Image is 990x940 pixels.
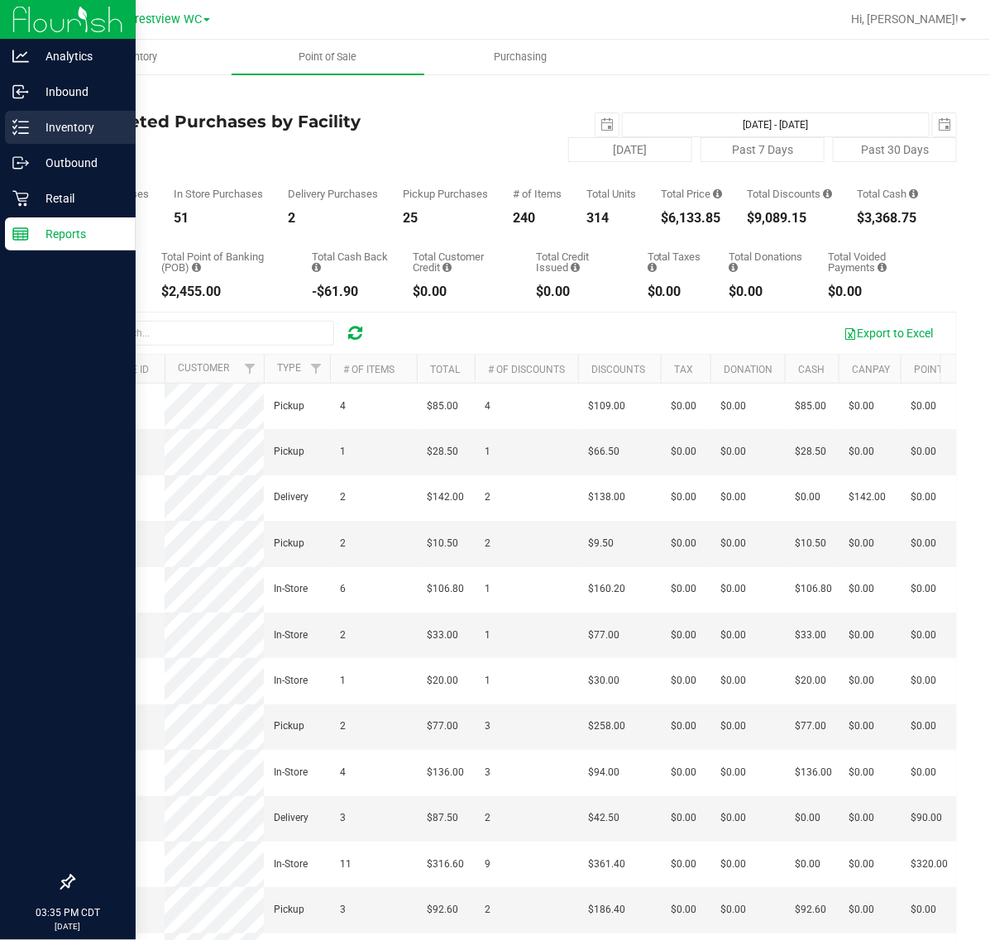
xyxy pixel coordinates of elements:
span: $0.00 [911,398,936,414]
span: $0.00 [849,765,874,780]
span: select [595,113,619,136]
span: $0.00 [671,856,696,872]
p: Inventory [29,117,128,137]
inline-svg: Retail [12,190,29,207]
span: $0.00 [720,398,746,414]
p: Reports [29,224,128,244]
div: # of Items [513,188,562,199]
span: $0.00 [849,398,874,414]
a: CanPay [852,364,890,375]
div: Total Taxes [648,251,705,273]
span: Delivery [274,489,308,505]
div: Total Credit Issued [536,251,623,273]
span: 9 [485,856,490,872]
div: $0.00 [536,285,623,298]
span: 3 [485,765,490,780]
i: Sum of the total prices of all purchases in the date range. [713,188,722,199]
span: $106.80 [427,581,464,597]
span: Pickup [274,536,304,551]
span: $66.50 [588,444,619,460]
span: $0.00 [911,902,936,918]
a: Inventory [40,40,232,74]
span: Crestview WC [127,12,202,26]
span: $0.00 [911,765,936,780]
div: Total Customer Credit [414,251,512,273]
a: Type [277,362,301,374]
a: Total [430,364,460,375]
button: [DATE] [568,137,692,162]
span: $20.00 [427,673,458,689]
span: $87.50 [427,810,458,826]
iframe: Resource center [17,808,66,857]
span: Hi, [PERSON_NAME]! [851,12,959,26]
p: Analytics [29,46,128,66]
span: $136.00 [795,765,832,780]
span: $0.00 [720,581,746,597]
p: Retail [29,188,128,208]
span: $0.00 [795,810,820,826]
div: Total Discounts [747,188,832,199]
span: $33.00 [427,627,458,643]
span: 4 [485,398,490,414]
span: $0.00 [911,581,936,597]
span: $0.00 [671,627,696,643]
p: Inbound [29,82,128,102]
span: 2 [340,536,346,551]
span: Pickup [274,902,304,918]
span: 1 [485,581,490,597]
button: Past 7 Days [701,137,825,162]
span: Point of Sale [277,50,380,64]
span: 3 [485,718,490,734]
inline-svg: Reports [12,226,29,242]
span: $0.00 [671,810,696,826]
span: $0.00 [671,444,696,460]
a: Filter [303,355,330,383]
span: $77.00 [795,718,826,734]
i: Sum of the successful, non-voided cash payment transactions for all purchases in the date range. ... [909,188,918,199]
div: Total Point of Banking (POB) [161,251,288,273]
span: $0.00 [849,627,874,643]
span: 2 [485,489,490,505]
span: Delivery [274,810,308,826]
div: 2 [288,212,378,225]
inline-svg: Inventory [12,119,29,136]
div: 240 [513,212,562,225]
a: Discounts [591,364,645,375]
span: $0.00 [671,765,696,780]
span: select [933,113,956,136]
div: 25 [403,212,488,225]
div: $0.00 [828,285,932,298]
i: Sum of all round-up-to-next-dollar total price adjustments for all purchases in the date range. [729,262,739,273]
span: $0.00 [720,627,746,643]
span: $109.00 [588,398,625,414]
a: Tax [674,364,693,375]
span: In-Store [274,765,308,780]
div: $6,133.85 [661,212,722,225]
span: 2 [340,627,346,643]
span: In-Store [274,856,308,872]
button: Past 30 Days [833,137,957,162]
span: 11 [340,856,352,872]
p: 03:35 PM CDT [7,905,128,920]
p: Outbound [29,153,128,173]
span: 2 [485,536,490,551]
a: # of Items [343,364,395,375]
span: $0.00 [720,536,746,551]
span: In-Store [274,673,308,689]
div: $9,089.15 [747,212,832,225]
a: Donation [724,364,772,375]
p: [DATE] [7,920,128,933]
div: 51 [174,212,263,225]
span: $186.40 [588,902,625,918]
span: $10.50 [427,536,458,551]
span: $0.00 [849,581,874,597]
span: $0.00 [911,718,936,734]
span: $0.00 [720,489,746,505]
div: $2,455.00 [161,285,288,298]
span: $316.60 [427,856,464,872]
div: $0.00 [414,285,512,298]
span: $0.00 [911,444,936,460]
span: $0.00 [849,856,874,872]
span: $0.00 [671,398,696,414]
span: 1 [340,444,346,460]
